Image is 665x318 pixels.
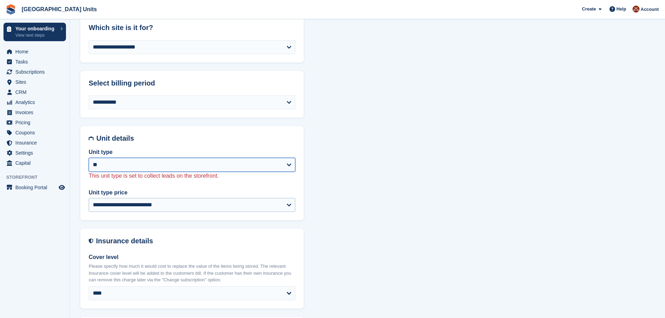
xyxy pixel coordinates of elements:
a: Preview store [58,183,66,192]
a: menu [3,108,66,117]
p: Your onboarding [15,26,57,31]
a: menu [3,87,66,97]
a: menu [3,138,66,148]
h2: Insurance details [96,237,295,245]
img: insurance-details-icon-731ffda60807649b61249b889ba3c5e2b5c27d34e2e1fb37a309f0fde93ff34a.svg [89,237,93,245]
p: View next steps [15,32,57,38]
a: menu [3,118,66,127]
img: stora-icon-8386f47178a22dfd0bd8f6a31ec36ba5ce8667c1dd55bd0f319d3a0aa187defe.svg [6,4,16,15]
h2: Select billing period [89,79,295,87]
span: Sites [15,77,57,87]
span: Settings [15,148,57,158]
h2: Which site is it for? [89,24,295,32]
span: CRM [15,87,57,97]
span: Home [15,47,57,57]
span: Subscriptions [15,67,57,77]
a: menu [3,158,66,168]
span: Account [641,6,659,13]
a: menu [3,183,66,192]
a: menu [3,57,66,67]
span: Create [582,6,596,13]
p: This unit type is set to collect leads on the storefront. [89,172,295,180]
p: Please specify how much it would cost to replace the value of the items being stored. The relevan... [89,263,295,283]
span: Invoices [15,108,57,117]
a: Your onboarding View next steps [3,23,66,41]
img: unit-details-icon-595b0c5c156355b767ba7b61e002efae458ec76ed5ec05730b8e856ff9ea34a9.svg [89,134,94,142]
a: menu [3,77,66,87]
a: menu [3,67,66,77]
label: Unit type [89,148,295,156]
span: Insurance [15,138,57,148]
span: Booking Portal [15,183,57,192]
label: Cover level [89,253,295,261]
a: [GEOGRAPHIC_DATA] Units [19,3,99,15]
span: Capital [15,158,57,168]
span: Storefront [6,174,69,181]
label: Unit type price [89,188,295,197]
span: Tasks [15,57,57,67]
span: Pricing [15,118,57,127]
h2: Unit details [96,134,295,142]
img: Laura Clinnick [633,6,640,13]
span: Coupons [15,128,57,138]
span: Analytics [15,97,57,107]
a: menu [3,148,66,158]
a: menu [3,97,66,107]
a: menu [3,128,66,138]
span: Help [616,6,626,13]
a: menu [3,47,66,57]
